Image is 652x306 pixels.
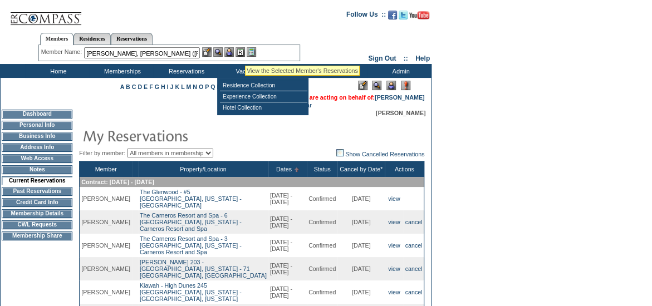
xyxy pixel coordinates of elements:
img: Follow us on Twitter [399,11,408,19]
a: N [193,83,197,90]
img: View Mode [372,81,381,90]
a: view [388,289,400,295]
a: cancel [405,265,423,272]
a: P [205,83,209,90]
td: Confirmed [307,257,337,280]
td: [DATE] [337,210,385,234]
span: You are acting on behalf of: [297,94,424,101]
img: Edit Mode [358,81,367,90]
td: Confirmed [307,210,337,234]
a: M [186,83,191,90]
a: view [388,265,400,272]
img: Become our fan on Facebook [388,11,397,19]
a: O [199,83,203,90]
span: Filter by member: [79,150,125,156]
a: Show Cancelled Reservations [336,151,424,157]
a: Residences [73,33,111,45]
a: G [155,83,159,90]
a: H [161,83,165,90]
td: [DATE] [337,280,385,304]
a: Member [95,166,117,172]
a: cancel [405,289,423,295]
img: Ascending [292,167,299,172]
a: [PERSON_NAME] 203 -[GEOGRAPHIC_DATA], [US_STATE] - 71 [GEOGRAPHIC_DATA], [GEOGRAPHIC_DATA] [140,259,267,279]
td: Address Info [2,143,72,152]
td: Notes [2,165,72,174]
span: Contract: [DATE] - [DATE] [81,179,154,185]
td: [DATE] - [DATE] [268,187,307,210]
td: Reservations [153,64,217,78]
td: Confirmed [307,280,337,304]
td: Vacation Collection [217,64,303,78]
td: [PERSON_NAME] [80,234,132,257]
td: Past Reservations [2,187,72,196]
a: The Carneros Resort and Spa - 3[GEOGRAPHIC_DATA], [US_STATE] - Carneros Resort and Spa [140,235,242,255]
a: Follow us on Twitter [399,14,408,21]
a: [PERSON_NAME] [375,94,424,101]
td: Admin [367,64,432,78]
span: [PERSON_NAME] [376,110,425,116]
td: Current Reservations [2,176,72,185]
a: K [175,83,179,90]
a: view [388,242,400,249]
td: Home [25,64,89,78]
td: CWL Requests [2,220,72,229]
a: Kiawah - High Dunes 245[GEOGRAPHIC_DATA], [US_STATE] - [GEOGRAPHIC_DATA], [US_STATE] [140,282,242,302]
td: Experience Collection [220,91,307,102]
img: Impersonate [386,81,396,90]
td: [DATE] - [DATE] [268,257,307,280]
td: Hotel Collection [220,102,307,113]
a: C [132,83,136,90]
a: A [120,83,124,90]
td: [PERSON_NAME] [80,187,132,210]
div: Member Name: [41,47,84,57]
td: [DATE] [337,234,385,257]
td: Membership Share [2,231,72,240]
td: Credit Card Info [2,198,72,207]
a: cancel [405,242,423,249]
img: Reservations [236,47,245,57]
a: Cancel by Date* [340,166,383,172]
a: Subscribe to our YouTube Channel [409,14,429,21]
a: Property/Location [180,166,227,172]
a: I [167,83,169,90]
td: Personal Info [2,121,72,130]
a: view [388,219,400,225]
td: [DATE] - [DATE] [268,210,307,234]
a: J [170,83,173,90]
td: Dashboard [2,110,72,119]
a: B [126,83,130,90]
a: Become our fan on Facebook [388,14,397,21]
a: Sign Out [368,55,396,62]
a: Dates [276,166,292,172]
a: The Glenwood - #5[GEOGRAPHIC_DATA], [US_STATE] - [GEOGRAPHIC_DATA] [140,189,242,209]
td: Residence Collection [220,80,307,91]
td: Reports [303,64,367,78]
a: Q [210,83,215,90]
td: Follow Us :: [346,9,386,23]
img: Impersonate [224,47,234,57]
span: :: [404,55,408,62]
img: pgTtlMyReservations.gif [82,124,305,146]
a: The Carneros Resort and Spa - 6[GEOGRAPHIC_DATA], [US_STATE] - Carneros Resort and Spa [140,212,242,232]
td: Membership Details [2,209,72,218]
img: View [213,47,223,57]
td: [DATE] - [DATE] [268,234,307,257]
td: [PERSON_NAME] [80,210,132,234]
div: View the Selected Member's Reservations [247,67,358,74]
a: L [181,83,184,90]
img: Compass Home [9,3,82,26]
td: Memberships [89,64,153,78]
img: chk_off.JPG [336,149,344,156]
td: Business Info [2,132,72,141]
a: cancel [405,219,423,225]
a: Reservations [111,33,153,45]
td: Confirmed [307,187,337,210]
img: Subscribe to our YouTube Channel [409,11,429,19]
td: [PERSON_NAME] [80,257,132,280]
td: [DATE] - [DATE] [268,280,307,304]
a: view [388,195,400,202]
a: Help [415,55,430,62]
td: [PERSON_NAME] [80,280,132,304]
td: [DATE] [337,187,385,210]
